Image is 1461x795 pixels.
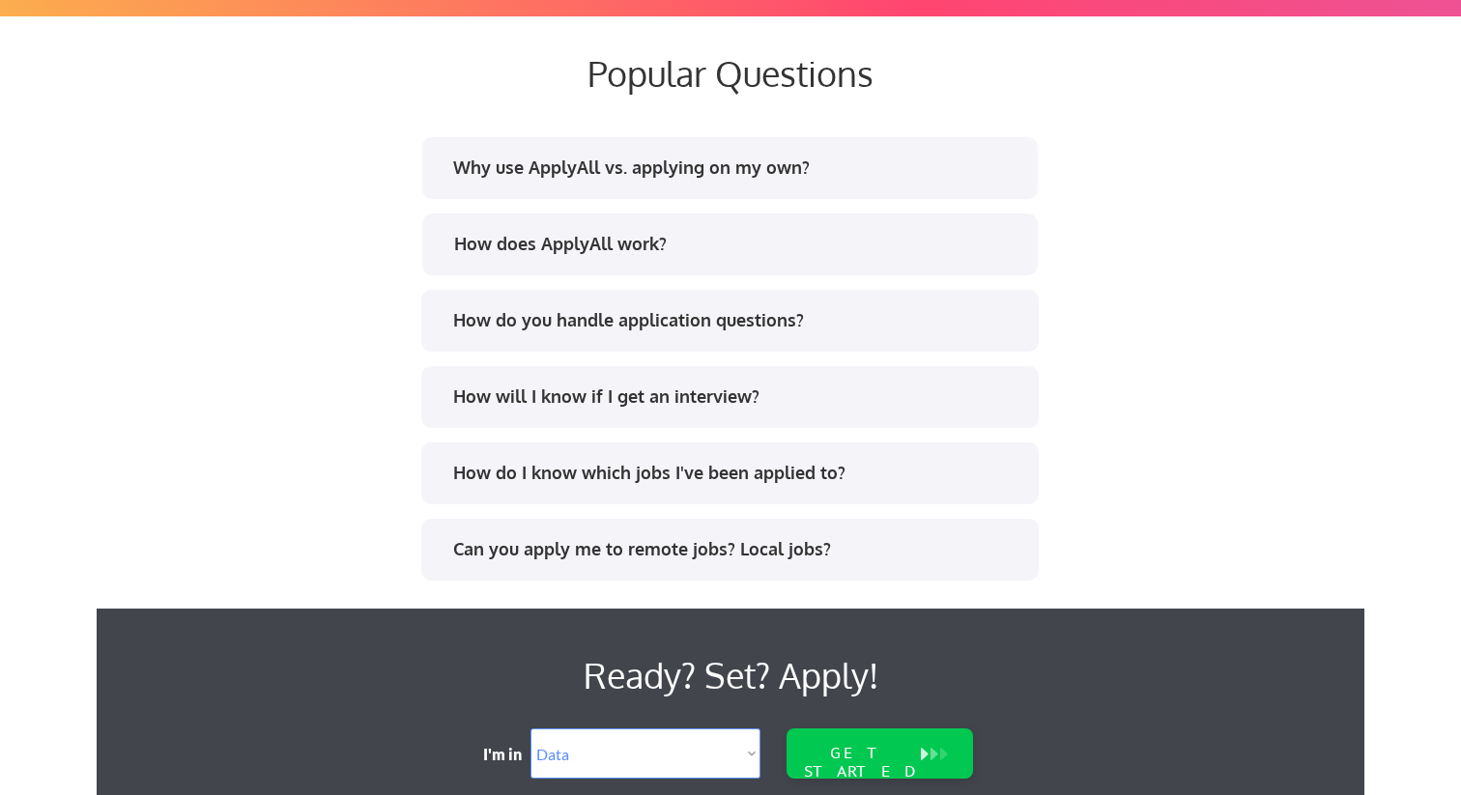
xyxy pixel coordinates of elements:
[799,744,923,781] div: GET STARTED
[453,308,1020,332] div: How do you handle application questions?
[453,461,1020,485] div: How do I know which jobs I've been applied to?
[367,647,1094,703] div: Ready? Set? Apply!
[483,744,535,765] div: I'm in
[267,52,1194,94] div: Popular Questions
[453,384,1020,409] div: How will I know if I get an interview?
[454,232,1021,256] div: How does ApplyAll work?
[453,537,1020,561] div: Can you apply me to remote jobs? Local jobs?
[453,156,1020,180] div: Why use ApplyAll vs. applying on my own?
